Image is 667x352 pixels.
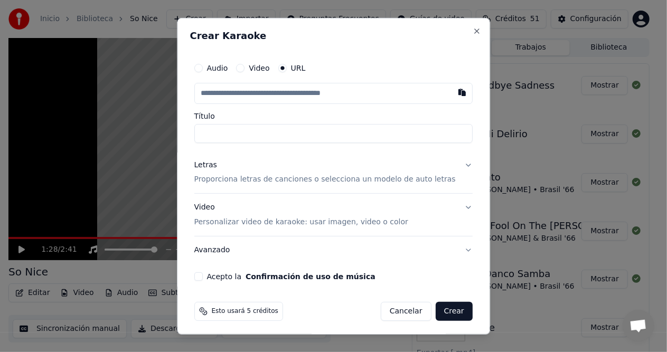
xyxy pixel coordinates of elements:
[212,307,278,316] span: Esto usará 5 créditos
[194,151,473,193] button: LetrasProporciona letras de canciones o selecciona un modelo de auto letras
[207,273,375,280] label: Acepto la
[194,236,473,264] button: Avanzado
[381,302,431,321] button: Cancelar
[246,273,375,280] button: Acepto la
[436,302,473,321] button: Crear
[194,217,408,227] p: Personalizar video de karaoke: usar imagen, video o color
[249,64,270,71] label: Video
[194,194,473,236] button: VideoPersonalizar video de karaoke: usar imagen, video o color
[207,64,228,71] label: Audio
[194,159,217,170] div: Letras
[190,31,477,40] h2: Crear Karaoke
[194,174,456,185] p: Proporciona letras de canciones o selecciona un modelo de auto letras
[194,202,408,227] div: Video
[291,64,306,71] label: URL
[194,112,473,119] label: Título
